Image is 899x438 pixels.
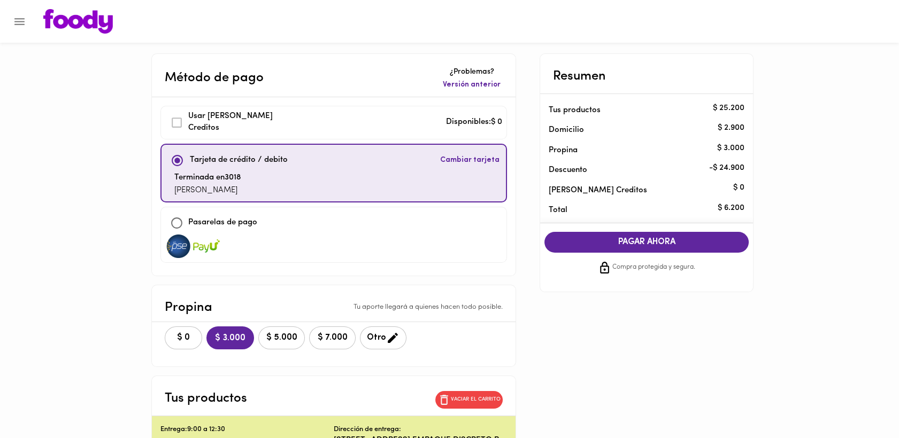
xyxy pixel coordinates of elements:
[612,262,695,273] span: Compra protegida y segura.
[165,68,264,88] p: Método de pago
[441,67,503,77] p: ¿Problemas?
[549,185,727,196] p: [PERSON_NAME] Creditos
[733,183,744,194] p: $ 0
[174,172,241,184] p: Terminada en 3018
[165,298,212,317] p: Propina
[717,143,744,154] p: $ 3.000
[549,145,727,156] p: Propina
[440,155,500,166] span: Cambiar tarjeta
[438,149,502,172] button: Cambiar tarjeta
[544,232,749,253] button: PAGAR AHORA
[188,111,300,135] p: Usar [PERSON_NAME] Creditos
[258,326,305,349] button: $ 5.000
[160,425,334,435] p: Entrega: 9:00 a 12:30
[555,237,738,247] span: PAGAR AHORA
[215,333,245,343] span: $ 3.000
[441,77,503,92] button: Versión anterior
[265,333,298,343] span: $ 5.000
[446,116,502,129] p: Disponibles: $ 0
[360,326,406,349] button: Otro
[174,185,241,197] p: [PERSON_NAME]
[718,122,744,134] p: $ 2.900
[435,391,503,409] button: Vaciar el carrito
[709,162,744,174] p: - $ 24.900
[549,165,587,176] p: Descuento
[549,124,584,136] p: Domicilio
[43,9,113,34] img: logo.png
[206,326,254,349] button: $ 3.000
[451,396,501,403] p: Vaciar el carrito
[190,154,288,167] p: Tarjeta de crédito / debito
[549,105,727,116] p: Tus productos
[718,202,744,214] p: $ 6.200
[193,234,220,258] img: visa
[165,389,247,408] p: Tus productos
[367,331,399,345] span: Otro
[165,234,192,258] img: visa
[309,326,356,349] button: $ 7.000
[188,217,257,229] p: Pasarelas de pago
[713,103,744,114] p: $ 25.200
[172,333,195,343] span: $ 0
[165,326,202,349] button: $ 0
[316,333,349,343] span: $ 7.000
[354,302,503,312] p: Tu aporte llegará a quienes hacen todo posible.
[837,376,888,427] iframe: Messagebird Livechat Widget
[6,9,33,35] button: Menu
[549,205,727,216] p: Total
[443,80,501,90] span: Versión anterior
[334,425,401,435] p: Dirección de entrega:
[553,67,606,86] p: Resumen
